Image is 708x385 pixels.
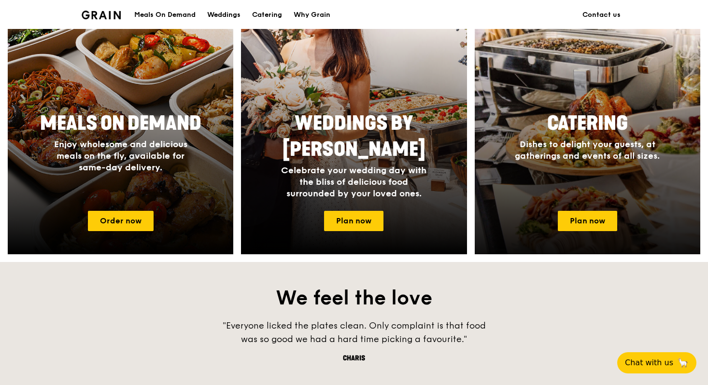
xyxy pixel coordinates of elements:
[283,112,425,161] span: Weddings by [PERSON_NAME]
[324,211,383,231] a: Plan now
[558,211,617,231] a: Plan now
[82,11,121,19] img: Grain
[207,0,241,29] div: Weddings
[515,139,660,161] span: Dishes to delight your guests, at gatherings and events of all sizes.
[577,0,626,29] a: Contact us
[547,112,628,135] span: Catering
[209,354,499,363] div: Charis
[54,139,187,173] span: Enjoy wholesome and delicious meals on the fly, available for same-day delivery.
[201,0,246,29] a: Weddings
[246,0,288,29] a: Catering
[252,0,282,29] div: Catering
[40,112,201,135] span: Meals On Demand
[281,165,426,199] span: Celebrate your wedding day with the bliss of delicious food surrounded by your loved ones.
[288,0,336,29] a: Why Grain
[617,352,696,373] button: Chat with us🦙
[134,0,196,29] div: Meals On Demand
[88,211,154,231] a: Order now
[294,0,330,29] div: Why Grain
[625,357,673,369] span: Chat with us
[209,319,499,346] div: "Everyone licked the plates clean. Only complaint is that food was so good we had a hard time pic...
[677,357,689,369] span: 🦙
